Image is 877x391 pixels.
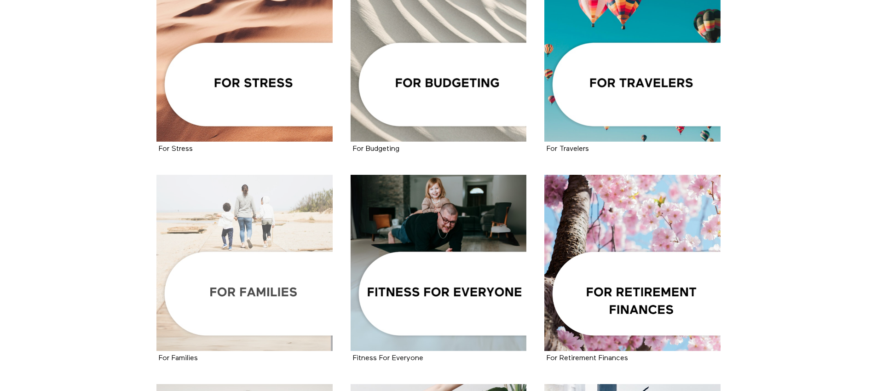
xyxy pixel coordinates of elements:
[351,175,527,351] a: Fitness For Everyone
[156,175,333,351] a: For Families
[159,145,193,152] a: For Stress
[159,355,198,362] a: For Families
[353,355,423,362] a: Fitness For Everyone
[547,145,589,152] a: For Travelers
[159,145,193,153] strong: For Stress
[353,145,399,153] strong: For Budgeting
[547,355,628,362] a: For Retirement Finances
[547,145,589,153] strong: For Travelers
[353,145,399,152] a: For Budgeting
[544,175,721,351] a: For Retirement Finances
